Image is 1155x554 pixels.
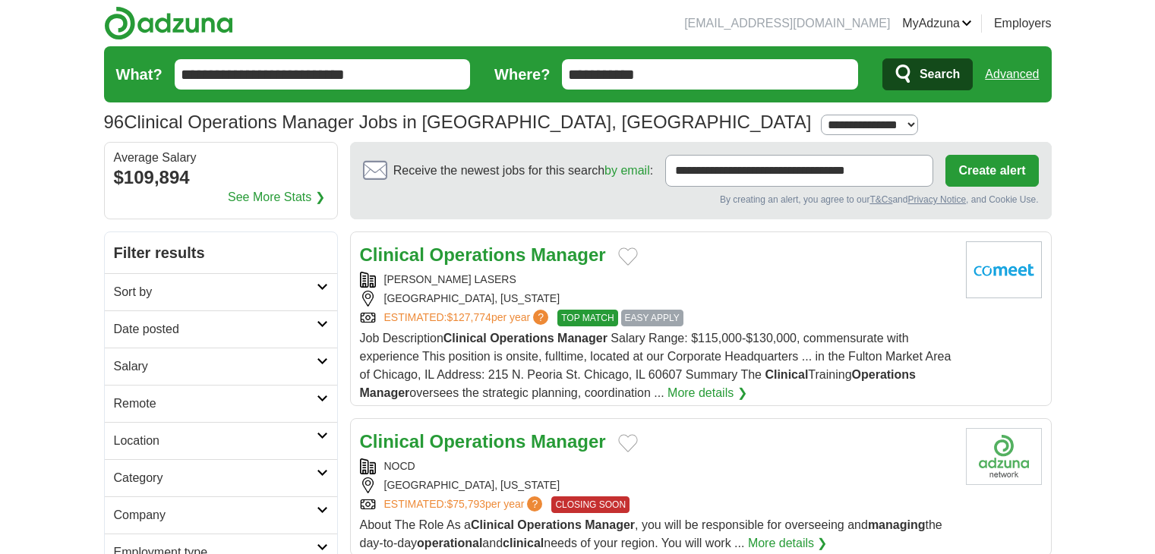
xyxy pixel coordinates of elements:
a: Sort by [105,273,337,310]
div: $109,894 [114,164,328,191]
strong: Manager [531,244,606,265]
a: Clinical Operations Manager [360,431,606,452]
strong: Clinical [360,431,424,452]
button: Create alert [945,155,1038,187]
strong: operational [417,537,482,549]
a: by email [604,164,650,177]
a: Date posted [105,310,337,348]
span: About The Role As a , you will be responsible for overseeing and the day-to-day and needs of your... [360,518,942,549]
strong: Operations [430,244,526,265]
a: Employers [994,14,1052,33]
strong: Operations [852,368,916,381]
span: TOP MATCH [557,310,617,326]
div: NOCD [360,458,954,474]
li: [EMAIL_ADDRESS][DOMAIN_NAME] [684,14,890,33]
strong: Manager [360,386,410,399]
strong: Clinical [765,368,808,381]
span: $75,793 [447,498,485,510]
h2: Category [114,469,317,487]
h2: Date posted [114,320,317,338]
strong: Clinical [360,244,424,265]
span: $127,774 [447,311,491,323]
span: EASY APPLY [621,310,683,326]
strong: Clinical [443,332,487,345]
div: By creating an alert, you agree to our and , and Cookie Use. [363,193,1039,206]
a: Salary [105,348,337,385]
span: ? [527,496,542,512]
a: Category [105,459,337,496]
h2: Location [114,432,317,450]
a: Remote [105,385,337,422]
h2: Remote [114,395,317,413]
span: 96 [104,109,125,136]
a: ESTIMATED:$75,793per year? [384,496,546,513]
strong: Manager [531,431,606,452]
a: More details ❯ [667,384,747,402]
span: Search [920,59,960,90]
span: ? [533,310,548,325]
a: Clinical Operations Manager [360,244,606,265]
h1: Clinical Operations Manager Jobs in [GEOGRAPHIC_DATA], [GEOGRAPHIC_DATA] [104,112,812,132]
span: Job Description ﻿ Salary Range: $115,000-$130,000, commensurate with experience This position is ... [360,332,951,399]
strong: Manager [557,332,607,345]
a: Location [105,422,337,459]
a: Advanced [985,59,1039,90]
img: Company logo [966,241,1042,298]
a: ESTIMATED:$127,774per year? [384,310,552,326]
a: Privacy Notice [907,194,966,205]
a: MyAdzuna [902,14,972,33]
img: Adzuna logo [104,6,233,40]
h2: Filter results [105,232,337,273]
button: Search [882,58,973,90]
strong: Operations [430,431,526,452]
div: Average Salary [114,152,328,164]
img: Company logo [966,428,1042,485]
strong: Manager [585,518,635,531]
h2: Sort by [114,283,317,301]
button: Add to favorite jobs [618,434,638,452]
span: Receive the newest jobs for this search : [393,162,653,180]
a: More details ❯ [748,534,828,552]
button: Add to favorite jobs [618,247,638,266]
strong: Clinical [471,518,514,531]
div: [GEOGRAPHIC_DATA], [US_STATE] [360,291,954,307]
a: See More Stats ❯ [228,188,325,206]
label: Where? [494,63,550,86]
strong: managing [868,518,926,531]
a: T&Cs [869,194,892,205]
div: [GEOGRAPHIC_DATA], [US_STATE] [360,477,954,493]
strong: Operations [490,332,554,345]
span: CLOSING SOON [551,496,630,513]
label: What? [116,63,163,86]
h2: Company [114,506,317,524]
div: [PERSON_NAME] LASERS [360,272,954,288]
a: Company [105,496,337,534]
strong: clinical [503,537,544,549]
h2: Salary [114,357,317,376]
strong: Operations [517,518,581,531]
